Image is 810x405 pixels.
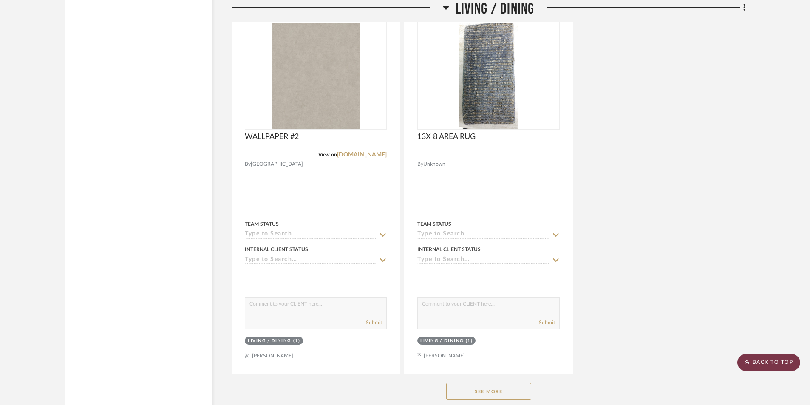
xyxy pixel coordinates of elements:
[245,160,251,168] span: By
[420,338,464,344] div: LIVING / DINING
[318,152,337,157] span: View on
[466,338,473,344] div: (1)
[417,160,423,168] span: By
[245,220,279,228] div: Team Status
[446,383,531,400] button: See More
[417,231,549,239] input: Type to Search…
[417,132,476,142] span: 13X 8 AREA RUG
[459,23,518,129] img: 13X 8 AREA RUG
[251,160,303,168] span: [GEOGRAPHIC_DATA]
[337,152,387,158] a: [DOMAIN_NAME]
[245,22,386,129] div: 0
[417,256,549,264] input: Type to Search…
[245,231,377,239] input: Type to Search…
[417,220,451,228] div: Team Status
[418,22,559,129] div: 0
[737,354,800,371] scroll-to-top-button: BACK TO TOP
[245,132,299,142] span: WALLPAPER #2
[248,338,291,344] div: LIVING / DINING
[245,246,308,253] div: Internal Client Status
[366,319,382,326] button: Submit
[417,246,481,253] div: Internal Client Status
[272,23,360,129] img: WALLPAPER #2
[293,338,300,344] div: (1)
[423,160,445,168] span: Unknown
[539,319,555,326] button: Submit
[245,256,377,264] input: Type to Search…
